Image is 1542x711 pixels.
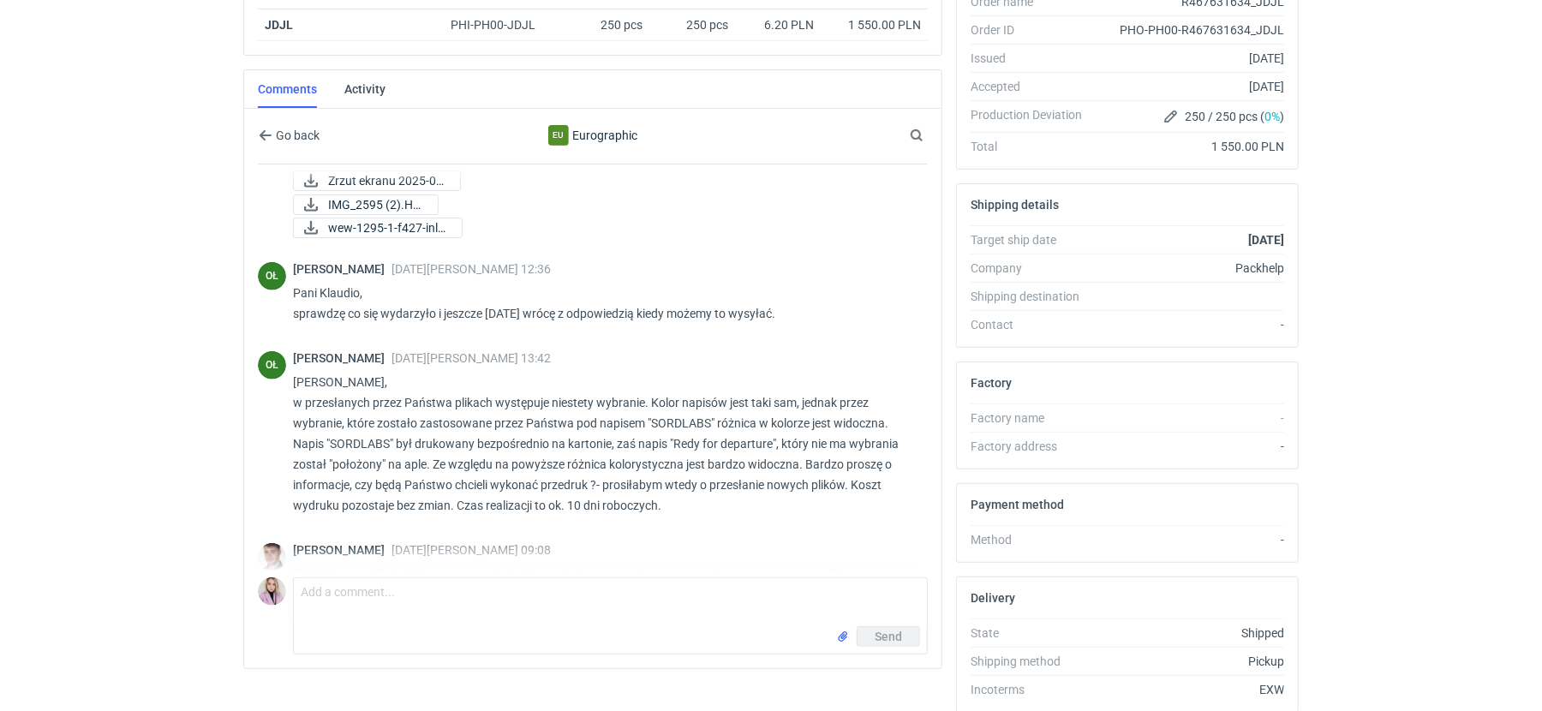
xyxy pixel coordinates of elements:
[968,316,1093,333] div: Contact
[255,577,284,606] img: Klaudia Wiśniewska
[968,498,1061,511] h2: Payment method
[570,9,647,41] div: 250 pcs
[326,195,421,214] span: IMG_2595 (2).HEIC
[968,376,1009,390] h2: Factory
[1262,110,1277,123] span: 0%
[450,125,731,146] div: Eurographic
[1182,108,1282,125] span: 250 / 250 pcs ( )
[290,351,389,365] span: [PERSON_NAME]
[968,288,1093,305] div: Shipping destination
[968,231,1093,248] div: Target ship date
[968,198,1056,212] h2: Shipping details
[968,624,1093,642] div: State
[389,351,548,365] span: [DATE][PERSON_NAME] 13:42
[290,218,460,238] a: wew-1295-1-f427-inla...
[389,262,548,276] span: [DATE][PERSON_NAME] 12:36
[1093,531,1282,548] div: -
[968,50,1093,67] div: Issued
[255,262,284,290] div: Olga Łopatowicz
[1093,653,1282,670] div: Pickup
[1093,50,1282,67] div: [DATE]
[290,543,389,557] span: [PERSON_NAME]
[255,125,318,146] button: Go back
[546,125,566,146] figcaption: Eu
[1093,624,1282,642] div: Shipped
[1093,316,1282,333] div: -
[326,218,445,237] span: wew-1295-1-f427-inla...
[968,21,1093,39] div: Order ID
[968,78,1093,95] div: Accepted
[255,351,284,379] figcaption: OŁ
[1093,409,1282,427] div: -
[968,531,1093,548] div: Method
[448,16,563,33] div: PHI-PH00-JDJL
[968,438,1093,455] div: Factory address
[872,630,899,642] span: Send
[968,681,1093,698] div: Incoterms
[647,9,732,41] div: 250 pcs
[255,543,284,571] img: Maciej Sikora
[1093,438,1282,455] div: -
[968,591,1013,605] h2: Delivery
[968,409,1093,427] div: Factory name
[854,626,917,647] button: Send
[270,129,317,141] span: Go back
[255,70,314,108] a: Comments
[1246,233,1282,247] strong: [DATE]
[389,543,548,557] span: [DATE][PERSON_NAME] 09:08
[968,260,1093,277] div: Company
[262,18,290,32] a: JDJL
[290,283,911,324] p: Pani Klaudio, sprawdzę co się wydarzyło i jeszcze [DATE] wrócę z odpowiedzią kiedy możemy to wysy...
[739,16,811,33] div: 6.20 PLN
[290,194,436,215] a: IMG_2595 (2).HEIC
[290,372,911,516] p: [PERSON_NAME], w przesłanych przez Państwa plikach występuje niestety wybranie. Kolor napisów jes...
[255,351,284,379] div: Olga Łopatowicz
[290,262,389,276] span: [PERSON_NAME]
[1093,681,1282,698] div: EXW
[968,138,1093,155] div: Total
[255,262,284,290] figcaption: OŁ
[825,16,918,33] div: 1 550.00 PLN
[546,125,566,146] div: Eurographic
[968,106,1093,127] div: Production Deviation
[968,653,1093,670] div: Shipping method
[342,70,383,108] a: Activity
[1093,260,1282,277] div: Packhelp
[326,171,444,190] span: Zrzut ekranu 2025-01...
[1093,138,1282,155] div: 1 550.00 PLN
[290,218,460,238] div: wew-1295-1-f427-inlay-gc1-300-v6 (3).pdf
[290,170,458,191] div: Zrzut ekranu 2025-01-8 o 11.35.12.png
[1093,21,1282,39] div: PHO-PH00-R467631634_JDJL
[290,170,458,191] a: Zrzut ekranu 2025-01...
[1093,78,1282,95] div: [DATE]
[904,125,959,146] input: Search
[1158,106,1179,127] button: Edit production Deviation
